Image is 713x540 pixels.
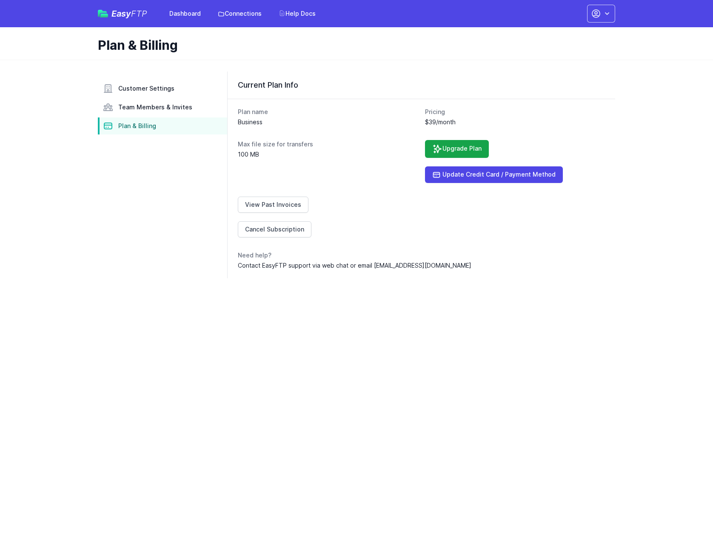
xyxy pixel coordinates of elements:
[118,84,174,93] span: Customer Settings
[238,118,418,126] dd: Business
[98,99,227,116] a: Team Members & Invites
[238,251,605,260] dt: Need help?
[98,80,227,97] a: Customer Settings
[98,37,608,53] h1: Plan & Billing
[98,10,108,17] img: easyftp_logo.png
[425,108,605,116] dt: Pricing
[118,122,156,130] span: Plan & Billing
[238,221,311,237] a: Cancel Subscription
[274,6,321,21] a: Help Docs
[238,140,418,149] dt: Max file size for transfers
[238,80,605,90] h3: Current Plan Info
[238,108,418,116] dt: Plan name
[238,261,605,270] dd: Contact EasyFTP support via web chat or email [EMAIL_ADDRESS][DOMAIN_NAME]
[213,6,267,21] a: Connections
[131,9,147,19] span: FTP
[98,9,147,18] a: EasyFTP
[238,197,308,213] a: View Past Invoices
[98,117,227,134] a: Plan & Billing
[111,9,147,18] span: Easy
[238,150,418,159] dd: 100 MB
[164,6,206,21] a: Dashboard
[425,118,605,126] dd: $39/month
[425,166,563,183] a: Update Credit Card / Payment Method
[118,103,192,111] span: Team Members & Invites
[425,140,489,158] a: Upgrade Plan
